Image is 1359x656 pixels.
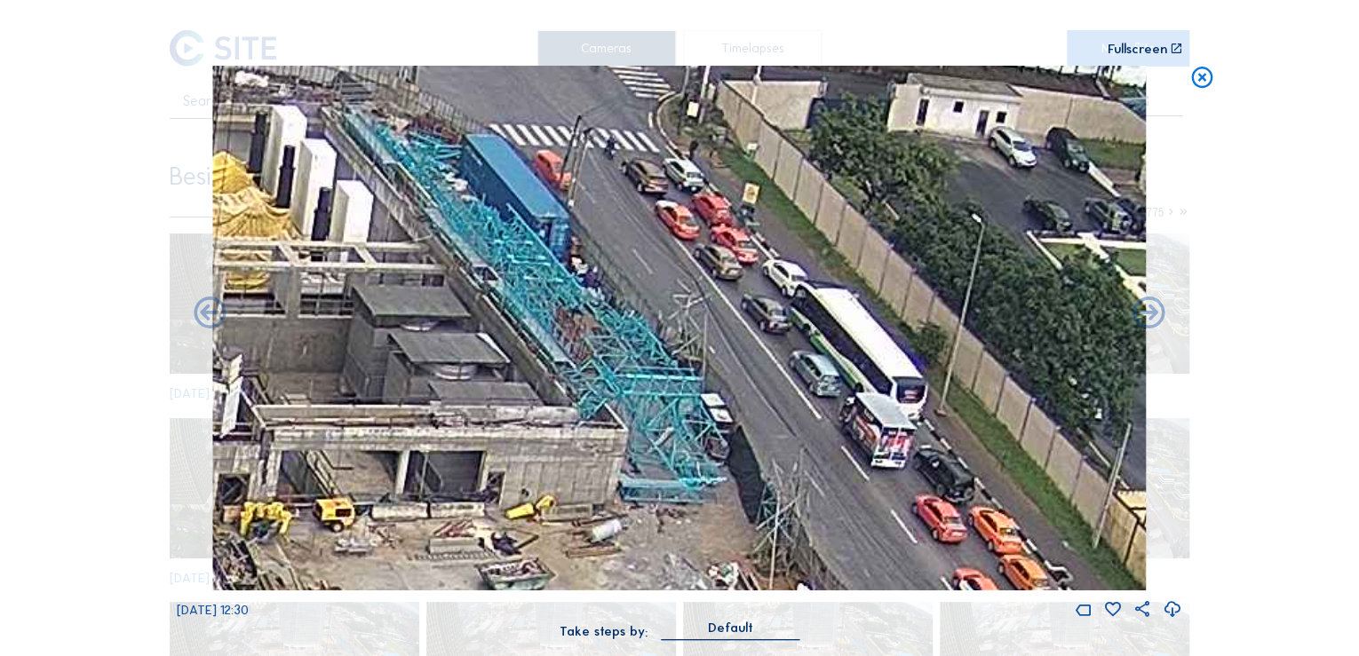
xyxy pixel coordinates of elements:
[212,66,1146,590] img: Image
[1108,43,1167,55] div: Fullscreen
[661,620,799,639] div: Default
[708,620,753,636] div: Default
[177,602,249,618] span: [DATE] 12:30
[560,625,648,637] div: Take steps by:
[191,295,229,333] i: Forward
[1130,295,1168,333] i: Back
